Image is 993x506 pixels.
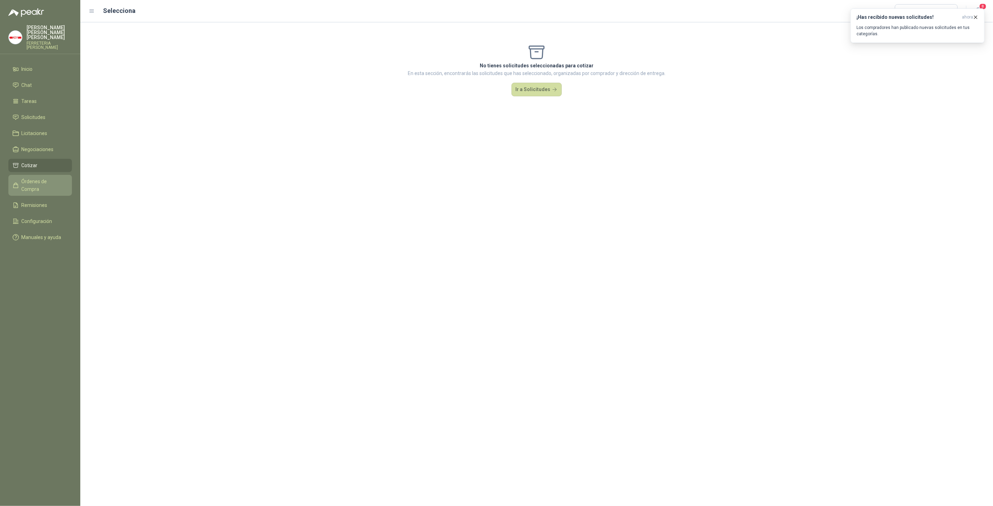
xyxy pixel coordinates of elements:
[22,65,33,73] span: Inicio
[27,41,72,50] p: FERRETERIA [PERSON_NAME]
[8,215,72,228] a: Configuración
[851,8,985,43] button: ¡Has recibido nuevas solicitudes!ahora Los compradores han publicado nuevas solicitudes en tus ca...
[8,127,72,140] a: Licitaciones
[22,81,32,89] span: Chat
[22,113,46,121] span: Solicitudes
[22,97,37,105] span: Tareas
[8,8,44,17] img: Logo peakr
[8,95,72,108] a: Tareas
[22,217,52,225] span: Configuración
[972,5,985,17] button: 8
[9,31,22,44] img: Company Logo
[8,143,72,156] a: Negociaciones
[8,199,72,212] a: Remisiones
[22,146,54,153] span: Negociaciones
[512,83,562,97] button: Ir a Solicitudes
[8,231,72,244] a: Manuales y ayuda
[27,25,72,40] p: [PERSON_NAME] [PERSON_NAME] [PERSON_NAME]
[22,201,47,209] span: Remisiones
[856,14,959,20] h3: ¡Has recibido nuevas solicitudes!
[8,111,72,124] a: Solicitudes
[8,159,72,172] a: Cotizar
[22,178,65,193] span: Órdenes de Compra
[408,62,665,69] p: No tienes solicitudes seleccionadas para cotizar
[22,233,61,241] span: Manuales y ayuda
[856,24,979,37] p: Los compradores han publicado nuevas solicitudes en tus categorías.
[408,69,665,77] p: En esta sección, encontrarás las solicitudes que has seleccionado, organizadas por comprador y di...
[895,4,958,18] button: Cargar cotizaciones
[22,162,38,169] span: Cotizar
[8,175,72,196] a: Órdenes de Compra
[8,62,72,76] a: Inicio
[22,129,47,137] span: Licitaciones
[979,3,987,10] span: 8
[103,6,136,16] h2: Selecciona
[8,79,72,92] a: Chat
[962,14,973,20] span: ahora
